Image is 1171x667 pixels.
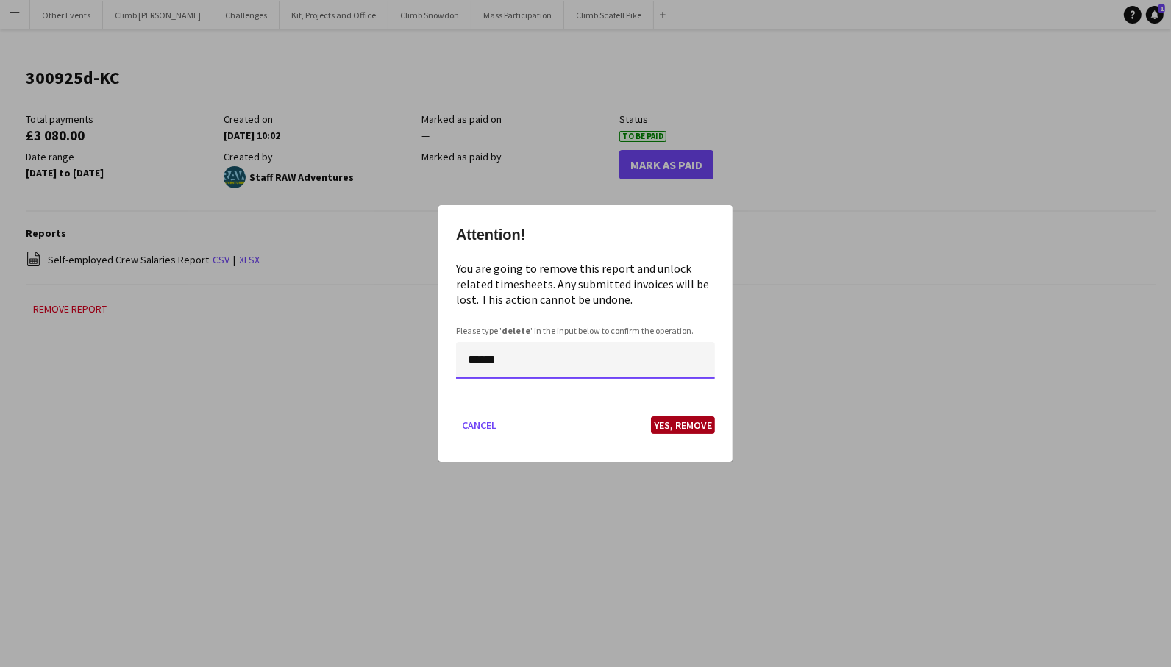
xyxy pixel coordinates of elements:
[456,325,715,336] div: Please type ' ' in the input below to confirm the operation.
[502,325,530,336] b: delete
[651,416,715,434] button: Yes, Remove
[456,223,715,246] h1: Attention!
[456,413,502,437] button: Cancel
[456,261,715,310] mat-dialog-content: You are going to remove this report and unlock related timesheets. Any submitted invoices will be...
